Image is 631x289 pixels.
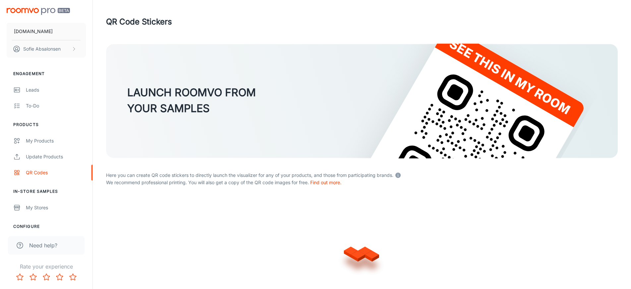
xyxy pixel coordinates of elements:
[53,270,66,284] button: Rate 4 star
[26,86,86,94] div: Leads
[127,85,256,116] h3: LAUNCH ROOMVO FROM YOUR SAMPLES
[13,270,27,284] button: Rate 1 star
[23,45,61,53] p: Sofie Absalonsen
[106,16,172,28] h1: QR Code Stickers
[26,169,86,176] div: QR Codes
[7,40,86,58] button: Sofie Absalonsen
[106,170,618,179] p: Here you can create QR code stickers to directly launch the visualizer for any of your products, ...
[106,179,618,186] p: We recommend professional printing. You will also get a copy of the QR code images for free.
[29,241,57,249] span: Need help?
[26,137,86,144] div: My Products
[26,153,86,160] div: Update Products
[40,270,53,284] button: Rate 3 star
[66,270,80,284] button: Rate 5 star
[7,8,70,15] img: Roomvo PRO Beta
[26,204,86,211] div: My Stores
[14,28,53,35] p: [DOMAIN_NAME]
[27,270,40,284] button: Rate 2 star
[310,180,341,185] a: Find out more.
[7,23,86,40] button: [DOMAIN_NAME]
[26,102,86,109] div: To-do
[5,263,87,270] p: Rate your experience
